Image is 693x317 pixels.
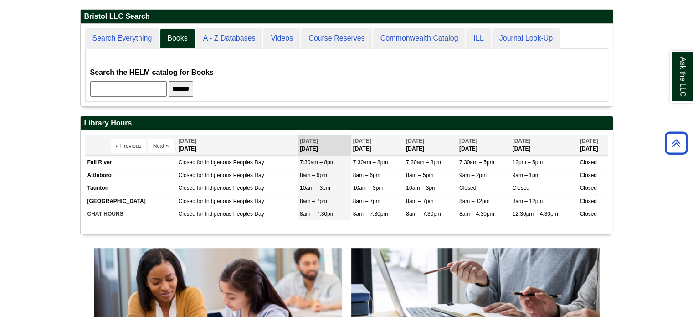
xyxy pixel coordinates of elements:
[459,138,477,144] span: [DATE]
[300,159,335,166] span: 7:30am – 8pm
[466,28,491,49] a: ILL
[197,159,264,166] span: for Indigenous Peoples Day
[90,53,603,97] div: Books
[662,137,691,149] a: Back to Top
[197,185,264,191] span: for Indigenous Peoples Day
[300,211,335,217] span: 8am – 7:30pm
[457,135,510,156] th: [DATE]
[196,28,263,49] a: A - Z Databases
[459,198,490,204] span: 8am – 12pm
[160,28,195,49] a: Books
[263,28,300,49] a: Videos
[176,135,298,156] th: [DATE]
[300,185,330,191] span: 10am – 3pm
[85,28,159,49] a: Search Everything
[580,185,597,191] span: Closed
[580,138,598,144] span: [DATE]
[353,185,384,191] span: 10am – 3pm
[404,135,457,156] th: [DATE]
[512,172,539,178] span: 9am – 1pm
[353,211,388,217] span: 8am – 7:30pm
[353,198,380,204] span: 8am – 7pm
[459,172,487,178] span: 9am – 2pm
[197,211,264,217] span: for Indigenous Peoples Day
[580,211,597,217] span: Closed
[179,198,195,204] span: Closed
[300,172,327,178] span: 8am – 6pm
[111,139,147,153] button: « Previous
[81,116,613,130] h2: Library Hours
[85,208,176,220] td: CHAT HOURS
[85,182,176,195] td: Taunton
[459,211,494,217] span: 8am – 4:30pm
[580,159,597,166] span: Closed
[81,10,613,24] h2: Bristol LLC Search
[406,159,441,166] span: 7:30am – 8pm
[85,156,176,169] td: Fall River
[459,185,476,191] span: Closed
[580,172,597,178] span: Closed
[406,198,433,204] span: 8am – 7pm
[512,211,558,217] span: 12:30pm – 4:30pm
[459,159,494,166] span: 7:30am – 5pm
[148,139,174,153] button: Next »
[197,198,264,204] span: for Indigenous Peoples Day
[353,138,371,144] span: [DATE]
[351,135,404,156] th: [DATE]
[353,172,380,178] span: 8am – 6pm
[406,185,436,191] span: 10am – 3pm
[298,135,351,156] th: [DATE]
[300,198,327,204] span: 8am – 7pm
[512,198,543,204] span: 8am – 12pm
[197,172,264,178] span: for Indigenous Peoples Day
[301,28,372,49] a: Course Reserves
[492,28,560,49] a: Journal Look-Up
[373,28,466,49] a: Commonwealth Catalog
[406,211,441,217] span: 8am – 7:30pm
[512,185,529,191] span: Closed
[179,185,195,191] span: Closed
[179,172,195,178] span: Closed
[512,138,530,144] span: [DATE]
[406,172,433,178] span: 8am – 5pm
[300,138,318,144] span: [DATE]
[353,159,388,166] span: 7:30am – 8pm
[179,211,195,217] span: Closed
[85,195,176,208] td: [GEOGRAPHIC_DATA]
[85,169,176,182] td: Attleboro
[179,138,197,144] span: [DATE]
[90,66,214,79] label: Search the HELM catalog for Books
[179,159,195,166] span: Closed
[580,198,597,204] span: Closed
[578,135,608,156] th: [DATE]
[406,138,424,144] span: [DATE]
[512,159,543,166] span: 12pm – 5pm
[510,135,577,156] th: [DATE]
